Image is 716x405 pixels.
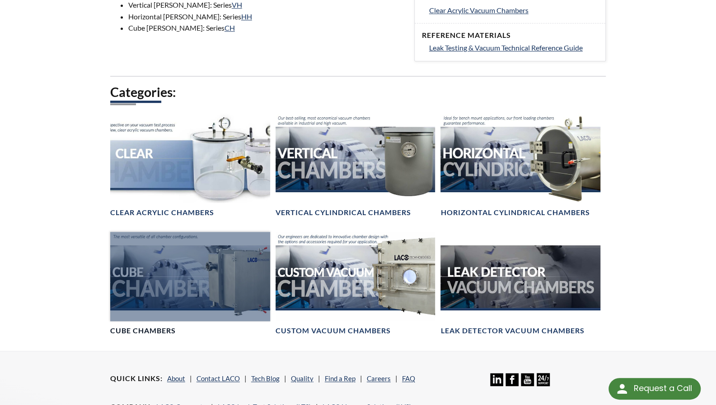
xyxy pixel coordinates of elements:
[110,208,214,217] h4: Clear Acrylic Chambers
[429,43,583,52] span: Leak Testing & Vacuum Technical Reference Guide
[110,326,176,336] h4: Cube Chambers
[110,84,606,101] h2: Categories:
[276,326,391,336] h4: Custom Vacuum Chambers
[110,232,270,336] a: Cube Chambers headerCube Chambers
[402,374,415,382] a: FAQ
[615,382,629,396] img: round button
[440,113,600,217] a: Horizontal Cylindrical headerHorizontal Cylindrical Chambers
[537,379,550,387] a: 24/7 Support
[440,232,600,336] a: Leak Test Vacuum Chambers headerLeak Detector Vacuum Chambers
[232,0,242,9] a: VH
[167,374,185,382] a: About
[440,208,590,217] h4: Horizontal Cylindrical Chambers
[110,113,270,217] a: Clear Chambers headerClear Acrylic Chambers
[276,113,435,217] a: Vertical Vacuum Chambers headerVertical Cylindrical Chambers
[276,232,435,336] a: Custom Vacuum Chamber headerCustom Vacuum Chambers
[429,5,599,16] a: Clear Acrylic Vacuum Chambers
[128,22,403,34] li: Cube [PERSON_NAME]: Series
[276,208,411,217] h4: Vertical Cylindrical Chambers
[367,374,391,382] a: Careers
[429,42,599,54] a: Leak Testing & Vacuum Technical Reference Guide
[241,12,252,21] a: HH
[325,374,356,382] a: Find a Rep
[429,6,529,14] span: Clear Acrylic Vacuum Chambers
[128,11,403,23] li: Horizontal [PERSON_NAME]: Series
[537,373,550,386] img: 24/7 Support Icon
[422,31,599,40] h4: Reference Materials
[251,374,280,382] a: Tech Blog
[110,374,163,383] h4: Quick Links
[225,23,235,32] a: CH
[608,378,701,400] div: Request a Call
[197,374,240,382] a: Contact LACO
[633,378,692,399] div: Request a Call
[440,326,584,336] h4: Leak Detector Vacuum Chambers
[291,374,314,382] a: Quality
